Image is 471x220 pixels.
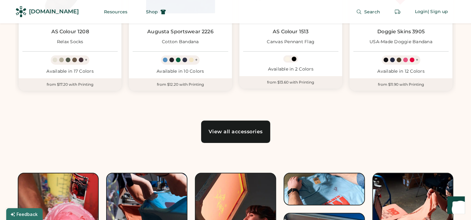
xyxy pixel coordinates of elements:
[146,10,158,14] span: Shop
[415,9,428,15] div: Login
[209,129,263,134] div: View all accessories
[428,9,448,15] div: | Sign up
[97,6,135,18] button: Resources
[201,121,270,143] a: View all accessories
[350,78,452,91] div: from $11.90 with Printing
[129,78,232,91] div: from $12.20 with Printing
[364,10,380,14] span: Search
[51,29,89,35] a: AS Colour 1208
[243,66,338,72] div: Available in 2 Colors
[57,39,83,45] div: Relax Socks
[239,76,342,89] div: from $13.60 with Printing
[416,57,418,63] div: +
[273,29,309,35] a: AS Colour 1513
[267,39,314,45] div: Canvas Pennant Flag
[441,192,468,219] iframe: Front Chat
[19,78,121,91] div: from $17.20 with Printing
[133,68,228,75] div: Available in 10 Colors
[29,8,79,16] div: [DOMAIN_NAME]
[370,39,432,45] div: USA-Made Doggie Bandana
[162,39,199,45] div: Cotton Bandana
[147,29,213,35] a: Augusta Sportswear 2226
[391,6,404,18] button: Retrieve an order
[377,29,425,35] a: Doggie Skins 3905
[16,6,26,17] img: Rendered Logo - Screens
[195,57,198,63] div: +
[85,57,87,63] div: +
[349,6,388,18] button: Search
[139,6,173,18] button: Shop
[22,68,118,75] div: Available in 17 Colors
[353,68,449,75] div: Available in 12 Colors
